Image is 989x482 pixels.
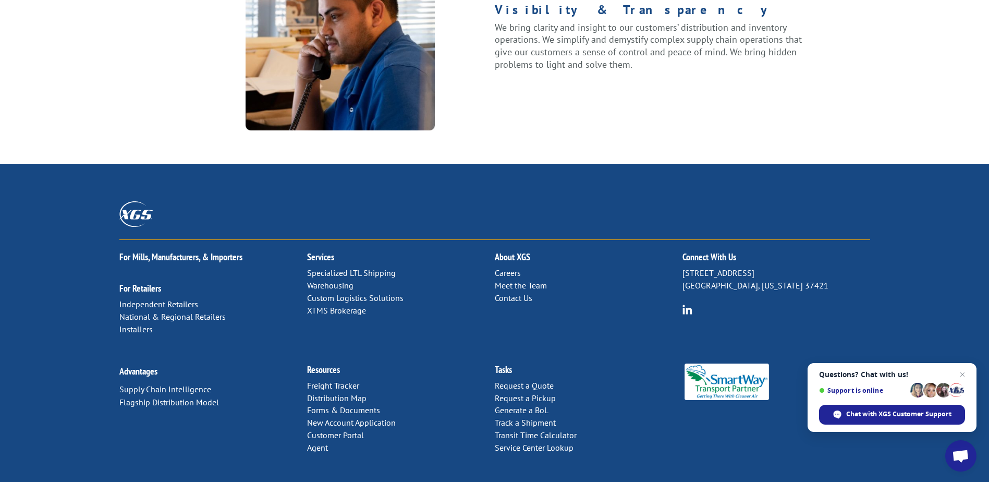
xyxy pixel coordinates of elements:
img: group-6 [682,305,692,315]
a: For Retailers [119,282,161,294]
span: Chat with XGS Customer Support [846,409,951,419]
a: Freight Tracker [307,380,359,391]
p: [STREET_ADDRESS] [GEOGRAPHIC_DATA], [US_STATE] 37421 [682,267,870,292]
a: About XGS [495,251,530,263]
a: Supply Chain Intelligence [119,384,211,394]
a: Flagship Distribution Model [119,397,219,407]
a: Agent [307,442,328,453]
a: Generate a BoL [495,405,548,415]
a: Careers [495,268,521,278]
a: Meet the Team [495,280,547,291]
a: Transit Time Calculator [495,430,577,440]
a: Resources [307,364,340,376]
a: Request a Pickup [495,393,556,403]
a: Distribution Map [307,393,367,403]
a: Independent Retailers [119,299,198,309]
span: Questions? Chat with us! [819,370,965,379]
a: New Account Application [307,417,396,428]
div: Chat with XGS Customer Support [819,405,965,425]
a: Advantages [119,365,157,377]
a: Contact Us [495,293,532,303]
a: Customer Portal [307,430,364,440]
h2: Tasks [495,365,682,380]
p: We bring clarity and insight to our customers’ distribution and inventory operations. We simplify... [495,21,804,71]
a: National & Regional Retailers [119,311,226,322]
a: XTMS Brokerage [307,305,366,316]
a: Request a Quote [495,380,554,391]
a: Forms & Documents [307,405,380,415]
a: Specialized LTL Shipping [307,268,396,278]
span: Support is online [819,387,907,394]
a: Warehousing [307,280,353,291]
img: Smartway_Logo [682,364,772,400]
a: Installers [119,324,153,334]
h1: Visibility & Transparency [495,4,804,21]
a: Services [307,251,334,263]
img: XGS_Logos_ALL_2024_All_White [119,201,153,227]
a: Track a Shipment [495,417,556,428]
a: Custom Logistics Solutions [307,293,404,303]
a: For Mills, Manufacturers, & Importers [119,251,242,263]
div: Open chat [945,440,976,472]
a: Service Center Lookup [495,442,573,453]
h2: Connect With Us [682,252,870,267]
span: Close chat [956,368,969,381]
